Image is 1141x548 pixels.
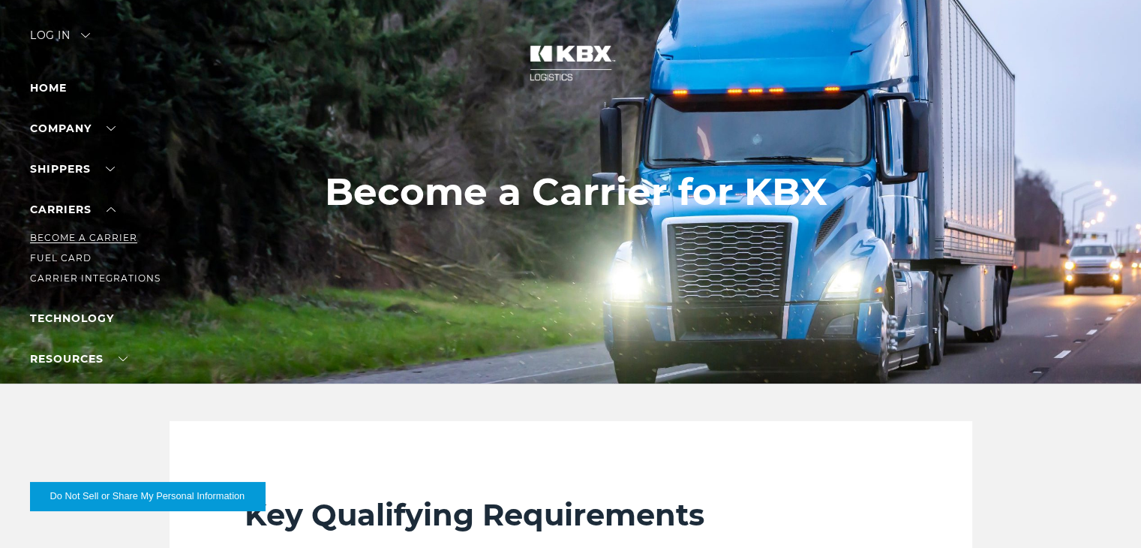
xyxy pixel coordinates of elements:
button: Do Not Sell or Share My Personal Information [30,482,265,510]
a: Home [30,81,67,95]
a: Carrier Integrations [30,272,161,284]
a: Company [30,122,116,135]
a: Technology [30,312,114,325]
div: Log in [30,30,90,52]
a: Become a Carrier [30,232,137,243]
a: Carriers [30,203,116,216]
a: SHIPPERS [30,162,115,176]
h1: Become a Carrier for KBX [325,170,827,214]
img: kbx logo [515,30,627,96]
a: Fuel Card [30,252,92,263]
img: arrow [81,33,90,38]
h2: Key Qualifying Requirements [245,496,897,534]
a: RESOURCES [30,352,128,366]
